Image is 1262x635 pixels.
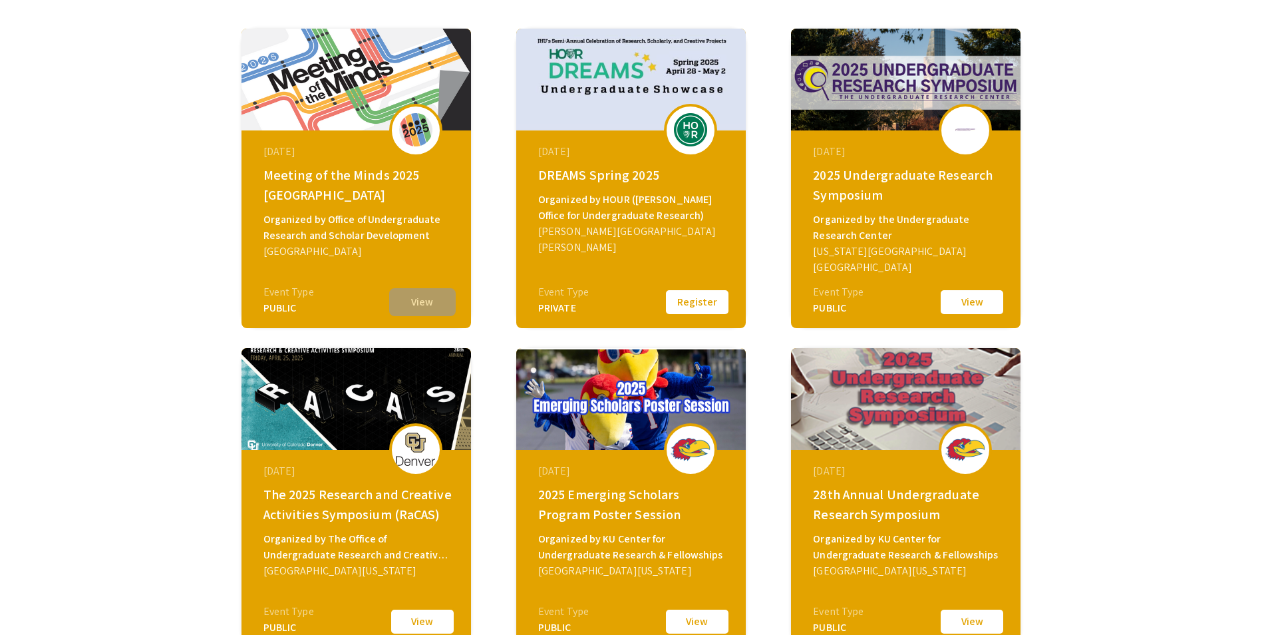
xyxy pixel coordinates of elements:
div: [GEOGRAPHIC_DATA][US_STATE] [813,563,1002,579]
div: PUBLIC [263,300,314,316]
div: Event Type [263,604,314,620]
div: The 2025 Research and Creative Activities Symposium (RaCAS) [263,485,452,525]
div: [GEOGRAPHIC_DATA] [263,244,452,260]
div: [DATE] [263,463,452,479]
div: PUBLIC [813,300,864,316]
div: Event Type [813,604,864,620]
div: Organized by KU Center for Undergraduate Research & Fellowships [813,531,1002,563]
button: View [939,288,1005,316]
img: 2025-racas_eventLogo_eb7298_.png [396,433,436,466]
div: DREAMS Spring 2025 [538,165,727,185]
div: [US_STATE][GEOGRAPHIC_DATA] [GEOGRAPHIC_DATA] [813,244,1002,276]
img: 2025-undergraduate-research-symposium_eventCoverPhoto_e2fc7b__thumb.png [791,29,1021,130]
img: 28th-annual-undergraduate-research-symposium_eventCoverPhoto_eea3fd__thumb.png [791,348,1021,450]
img: meeting-of-the-minds-2025-pittsburgh_eventLogo_2800fd_.png [396,113,436,146]
div: [DATE] [263,144,452,160]
img: 2025-undergraduate-research-symposium_eventLogo_ad5862_.png [945,113,985,146]
div: [DATE] [538,144,727,160]
div: [DATE] [813,463,1002,479]
img: meeting-of-the-minds-2025-pittsburgh_eventCoverPhoto_403b15__thumb.png [241,29,471,130]
div: [PERSON_NAME][GEOGRAPHIC_DATA][PERSON_NAME] [538,224,727,256]
div: [GEOGRAPHIC_DATA][US_STATE] [538,563,727,579]
div: [GEOGRAPHIC_DATA][US_STATE] [263,563,452,579]
div: Event Type [263,284,314,300]
div: Organized by the Undergraduate Research Center [813,212,1002,244]
div: Event Type [538,604,589,620]
iframe: Chat [10,575,57,625]
img: 28th-annual-undergraduate-research-symposium_eventLogo_83958f_.png [945,437,985,462]
div: Meeting of the Minds 2025 [GEOGRAPHIC_DATA] [263,165,452,205]
div: 28th Annual Undergraduate Research Symposium [813,485,1002,525]
div: Organized by HOUR ([PERSON_NAME] Office for Undergraduate Research) [538,192,727,224]
img: 2025-racas_eventCoverPhoto_c9e6d6__thumb.png [241,348,471,450]
button: View [389,288,456,316]
div: Event Type [813,284,864,300]
div: Organized by Office of Undergraduate Research and Scholar Development [263,212,452,244]
img: dreams-spring-2025_eventLogo_7b54a7_.png [671,113,710,146]
img: 2025-emerging-scholars-program-poster-session_eventLogo_21deed_.png [671,437,710,462]
div: Organized by KU Center for Undergraduate Research & Fellowships [538,531,727,563]
div: PRIVATE [538,300,589,316]
div: 2025 Undergraduate Research Symposium [813,165,1002,205]
img: 2025-emerging-scholars-program-poster-session_eventCoverPhoto_336ac2__thumb.png [516,348,746,450]
div: [DATE] [813,144,1002,160]
button: Register [664,288,730,316]
img: dreams-spring-2025_eventCoverPhoto_df4d26__thumb.jpg [516,29,746,130]
div: Organized by The Office of Undergraduate Research and Creative Activities [263,531,452,563]
div: [DATE] [538,463,727,479]
div: 2025 Emerging Scholars Program Poster Session [538,485,727,525]
div: Event Type [538,284,589,300]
